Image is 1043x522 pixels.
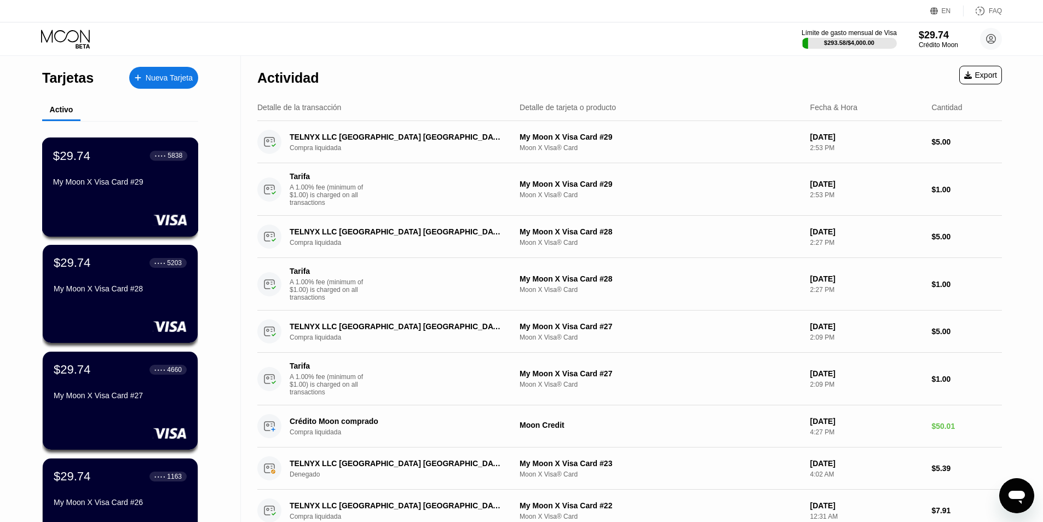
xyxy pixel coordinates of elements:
[810,459,923,468] div: [DATE]
[810,286,923,294] div: 2:27 PM
[520,381,802,388] div: Moon X Visa® Card
[931,506,1002,515] div: $7.91
[810,381,923,388] div: 2:09 PM
[50,105,73,114] div: Activo
[964,71,997,79] div: Export
[290,172,366,181] div: Tarifa
[810,144,923,152] div: 2:53 PM
[257,216,1002,258] div: TELNYX LLC [GEOGRAPHIC_DATA] [GEOGRAPHIC_DATA]Compra liquidadaMy Moon X Visa Card #28Moon X Visa®...
[257,163,1002,216] div: TarifaA 1.00% fee (minimum of $1.00) is charged on all transactionsMy Moon X Visa Card #29Moon X ...
[43,138,198,236] div: $29.74● ● ● ●5838My Moon X Visa Card #29
[520,334,802,341] div: Moon X Visa® Card
[53,177,187,186] div: My Moon X Visa Card #29
[942,7,951,15] div: EN
[931,280,1002,289] div: $1.00
[520,501,802,510] div: My Moon X Visa Card #22
[257,258,1002,311] div: TarifaA 1.00% fee (minimum of $1.00) is charged on all transactionsMy Moon X Visa Card #28Moon X ...
[290,334,518,341] div: Compra liquidada
[919,41,958,49] div: Crédito Moon
[931,464,1002,473] div: $5.39
[290,239,518,246] div: Compra liquidada
[520,239,802,246] div: Moon X Visa® Card
[520,513,802,520] div: Moon X Visa® Card
[257,311,1002,353] div: TELNYX LLC [GEOGRAPHIC_DATA] [GEOGRAPHIC_DATA]Compra liquidadaMy Moon X Visa Card #27Moon X Visa®...
[999,478,1034,513] iframe: Botón para iniciar la ventana de mensajería
[54,469,90,484] div: $29.74
[54,363,90,377] div: $29.74
[931,232,1002,241] div: $5.00
[810,274,923,283] div: [DATE]
[520,369,802,378] div: My Moon X Visa Card #27
[42,70,94,86] div: Tarjetas
[810,471,923,478] div: 4:02 AM
[810,133,923,141] div: [DATE]
[290,144,518,152] div: Compra liquidada
[154,368,165,371] div: ● ● ● ●
[931,375,1002,383] div: $1.00
[54,391,187,400] div: My Moon X Visa Card #27
[167,259,182,267] div: 5203
[931,137,1002,146] div: $5.00
[290,133,502,141] div: TELNYX LLC [GEOGRAPHIC_DATA] [GEOGRAPHIC_DATA]
[520,471,802,478] div: Moon X Visa® Card
[257,405,1002,448] div: Crédito Moon compradoCompra liquidadaMoon Credit[DATE]4:27 PM$50.01
[290,267,366,276] div: Tarifa
[520,459,802,468] div: My Moon X Visa Card #23
[520,421,802,429] div: Moon Credit
[959,66,1002,84] div: Export
[989,7,1002,15] div: FAQ
[810,227,923,236] div: [DATE]
[168,152,182,159] div: 5838
[810,322,923,331] div: [DATE]
[53,148,90,163] div: $29.74
[931,327,1002,336] div: $5.00
[154,475,165,478] div: ● ● ● ●
[257,70,319,86] div: Actividad
[810,239,923,246] div: 2:27 PM
[43,352,198,450] div: $29.74● ● ● ●4660My Moon X Visa Card #27
[810,501,923,510] div: [DATE]
[520,133,802,141] div: My Moon X Visa Card #29
[810,369,923,378] div: [DATE]
[520,227,802,236] div: My Moon X Visa Card #28
[257,448,1002,490] div: TELNYX LLC [GEOGRAPHIC_DATA] [GEOGRAPHIC_DATA]DenegadoMy Moon X Visa Card #23Moon X Visa® Card[DA...
[290,513,518,520] div: Compra liquidada
[520,322,802,331] div: My Moon X Visa Card #27
[290,227,502,236] div: TELNYX LLC [GEOGRAPHIC_DATA] [GEOGRAPHIC_DATA]
[802,29,897,49] div: Límite de gasto mensual de Visa$293.58/$4,000.00
[290,471,518,478] div: Denegado
[810,513,923,520] div: 12:31 AM
[290,322,502,331] div: TELNYX LLC [GEOGRAPHIC_DATA] [GEOGRAPHIC_DATA]
[290,459,502,468] div: TELNYX LLC [GEOGRAPHIC_DATA] [GEOGRAPHIC_DATA]
[167,473,182,480] div: 1163
[964,5,1002,16] div: FAQ
[43,245,198,343] div: $29.74● ● ● ●5203My Moon X Visa Card #28
[257,353,1002,405] div: TarifaA 1.00% fee (minimum of $1.00) is charged on all transactionsMy Moon X Visa Card #27Moon X ...
[810,417,923,426] div: [DATE]
[290,278,372,301] div: A 1.00% fee (minimum of $1.00) is charged on all transactions
[146,73,193,83] div: Nueva Tarjeta
[167,366,182,374] div: 4660
[290,428,518,436] div: Compra liquidada
[257,121,1002,163] div: TELNYX LLC [GEOGRAPHIC_DATA] [GEOGRAPHIC_DATA]Compra liquidadaMy Moon X Visa Card #29Moon X Visa®...
[931,103,962,112] div: Cantidad
[520,180,802,188] div: My Moon X Visa Card #29
[824,39,874,46] div: $293.58 / $4,000.00
[520,144,802,152] div: Moon X Visa® Card
[930,5,964,16] div: EN
[810,334,923,341] div: 2:09 PM
[54,284,187,293] div: My Moon X Visa Card #28
[290,501,502,510] div: TELNYX LLC [GEOGRAPHIC_DATA] [GEOGRAPHIC_DATA]
[919,30,958,49] div: $29.74Crédito Moon
[919,30,958,41] div: $29.74
[257,103,341,112] div: Detalle de la transacción
[931,422,1002,431] div: $50.01
[154,261,165,265] div: ● ● ● ●
[520,103,616,112] div: Detalle de tarjeta o producto
[931,185,1002,194] div: $1.00
[810,103,857,112] div: Fecha & Hora
[129,67,198,89] div: Nueva Tarjeta
[155,154,166,157] div: ● ● ● ●
[810,180,923,188] div: [DATE]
